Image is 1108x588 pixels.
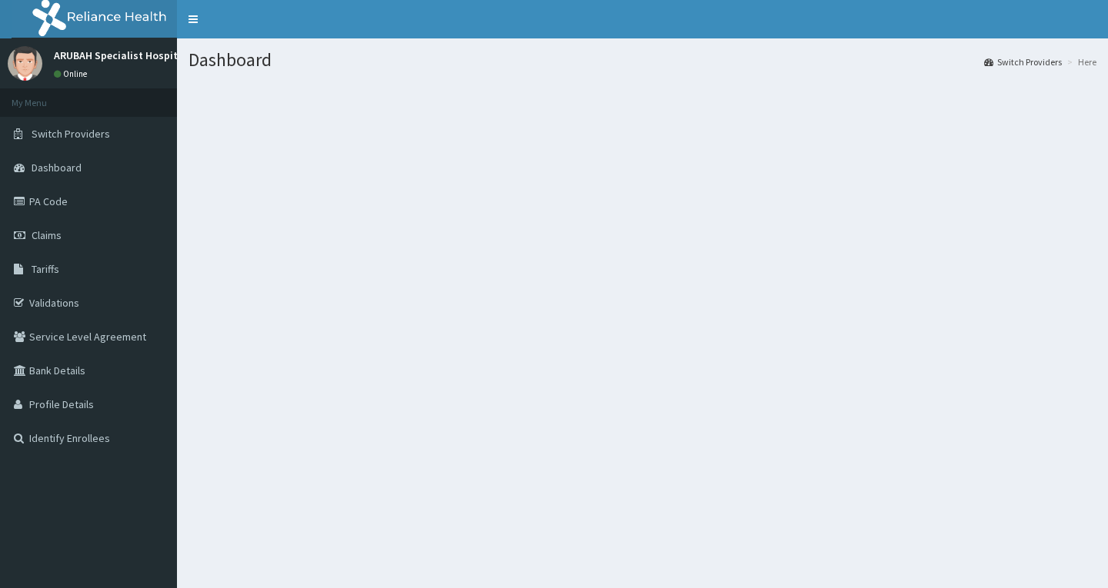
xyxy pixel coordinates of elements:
[1063,55,1096,68] li: Here
[54,50,187,61] p: ARUBAH Specialist Hospital
[189,50,1096,70] h1: Dashboard
[984,55,1062,68] a: Switch Providers
[32,228,62,242] span: Claims
[54,68,91,79] a: Online
[32,127,110,141] span: Switch Providers
[32,161,82,174] span: Dashboard
[32,262,59,276] span: Tariffs
[8,46,42,81] img: User Image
